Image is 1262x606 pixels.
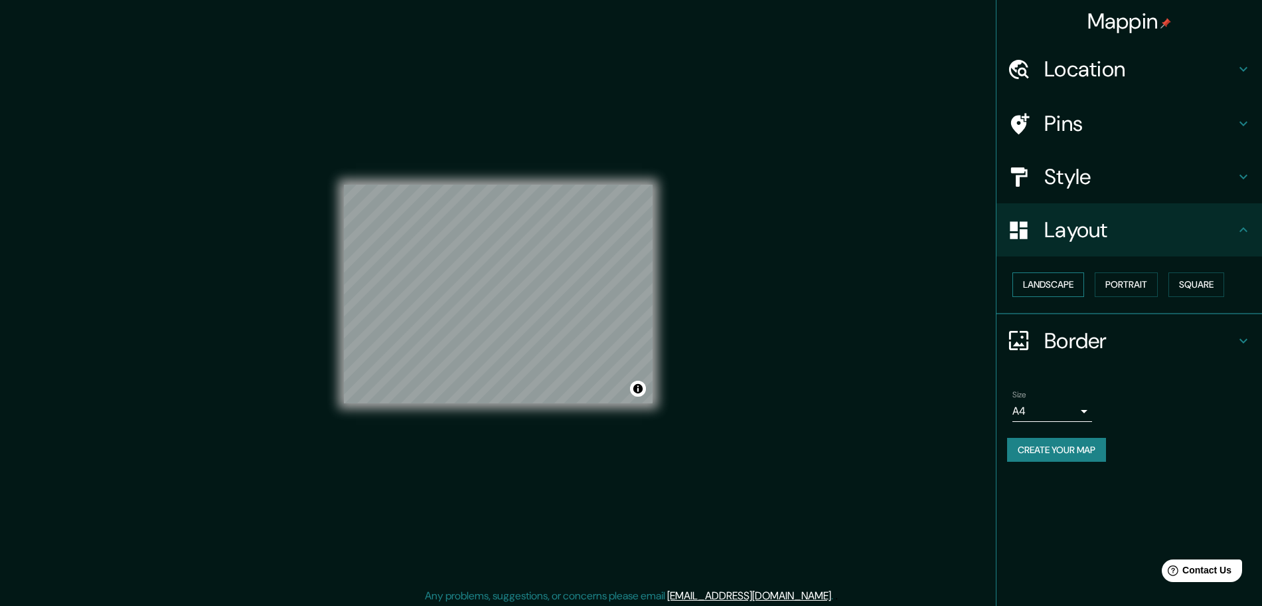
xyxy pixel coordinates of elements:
img: pin-icon.png [1160,18,1171,29]
h4: Mappin [1087,8,1172,35]
button: Landscape [1012,272,1084,297]
button: Portrait [1095,272,1158,297]
iframe: Help widget launcher [1144,554,1247,591]
canvas: Map [344,185,653,403]
h4: Location [1044,56,1235,82]
button: Square [1168,272,1224,297]
h4: Style [1044,163,1235,190]
a: [EMAIL_ADDRESS][DOMAIN_NAME] [667,589,831,603]
div: A4 [1012,401,1092,422]
div: Location [996,43,1262,96]
div: . [833,588,835,604]
button: Toggle attribution [630,381,646,397]
h4: Border [1044,328,1235,354]
h4: Layout [1044,217,1235,243]
div: Border [996,314,1262,367]
div: Layout [996,203,1262,256]
div: Style [996,150,1262,203]
div: . [835,588,838,604]
div: Pins [996,97,1262,150]
h4: Pins [1044,110,1235,137]
p: Any problems, suggestions, or concerns please email . [425,588,833,604]
button: Create your map [1007,438,1106,462]
label: Size [1012,389,1026,400]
